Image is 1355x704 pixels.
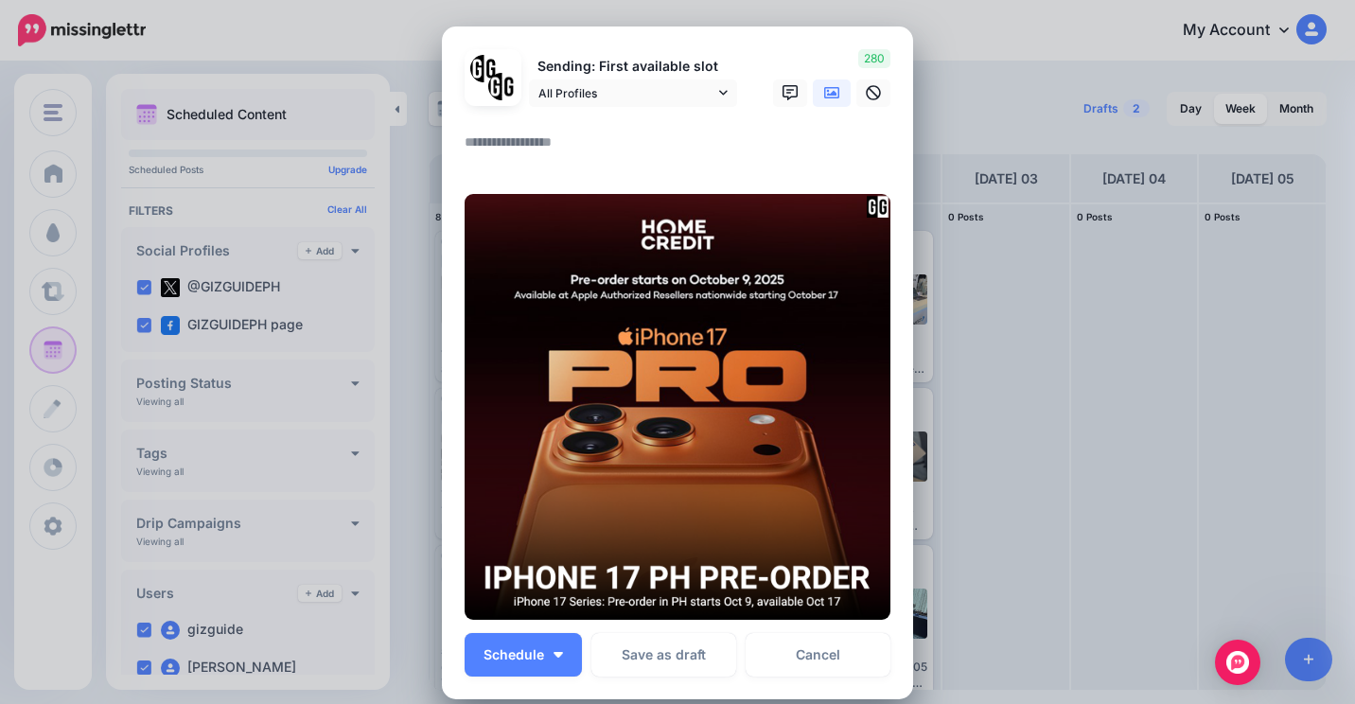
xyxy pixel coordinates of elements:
div: Open Intercom Messenger [1215,640,1260,685]
button: Save as draft [591,633,736,677]
img: arrow-down-white.png [554,652,563,658]
a: Cancel [746,633,890,677]
span: Schedule [484,648,544,661]
img: RTQO2EMRTWM51ZUNX9WCAX2BI7SZRTZS.png [465,194,890,620]
p: Sending: First available slot [529,56,737,78]
img: JT5sWCfR-79925.png [488,73,516,100]
a: All Profiles [529,79,737,107]
img: 353459792_649996473822713_4483302954317148903_n-bsa138318.png [470,55,498,82]
span: 280 [858,49,890,68]
span: All Profiles [538,83,714,103]
button: Schedule [465,633,582,677]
